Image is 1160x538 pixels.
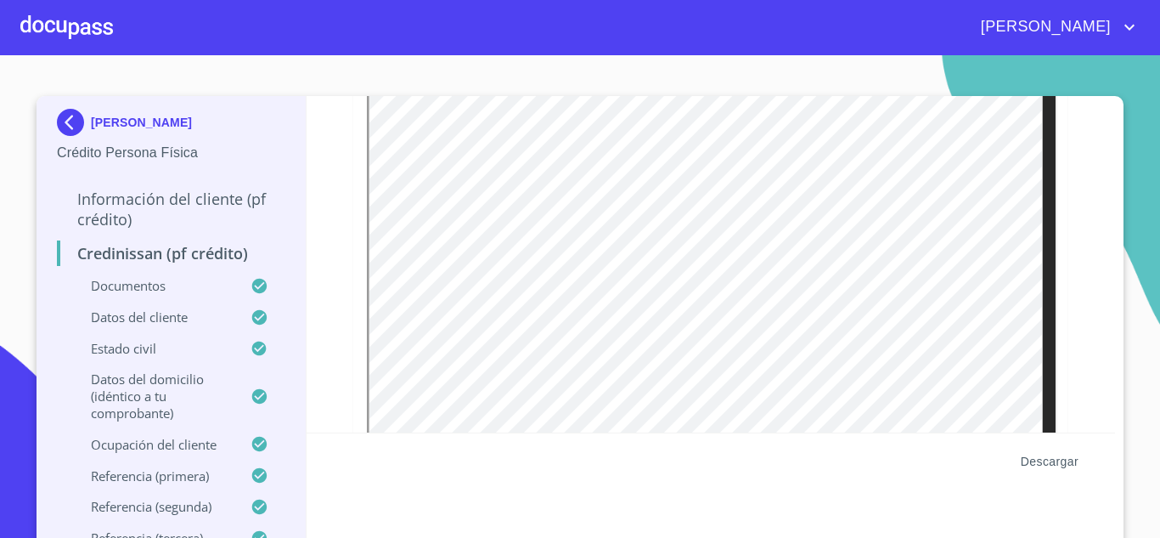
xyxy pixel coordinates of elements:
[57,109,285,143] div: [PERSON_NAME]
[57,371,251,422] p: Datos del domicilio (idéntico a tu comprobante)
[57,109,91,136] img: Docupass spot blue
[57,277,251,294] p: Documentos
[57,243,285,263] p: Credinissan (PF crédito)
[968,14,1140,41] button: account of current user
[57,340,251,357] p: Estado civil
[57,498,251,515] p: Referencia (segunda)
[1014,446,1085,478] button: Descargar
[1021,451,1078,473] span: Descargar
[57,467,251,484] p: Referencia (primera)
[91,116,192,129] p: [PERSON_NAME]
[367,65,1057,523] iframe: Comprobante de Domicilio
[968,14,1119,41] span: [PERSON_NAME]
[57,309,251,326] p: Datos del cliente
[57,143,285,163] p: Crédito Persona Física
[57,189,285,229] p: Información del cliente (PF crédito)
[57,436,251,453] p: Ocupación del Cliente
